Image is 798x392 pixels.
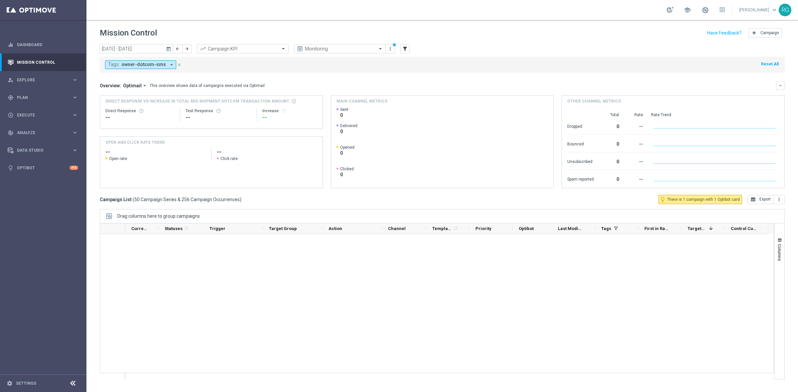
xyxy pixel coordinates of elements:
button: add Campaign [748,28,782,38]
div: Plan [8,95,72,101]
i: refresh [453,226,458,231]
i: refresh [281,108,287,114]
i: close [177,62,182,67]
button: Mission Control [7,60,78,65]
button: Data Studio keyboard_arrow_right [7,148,78,153]
i: equalizer [8,42,14,48]
span: Calculate column [452,225,458,232]
h3: Overview: [100,83,121,89]
button: arrow_forward [182,44,192,53]
span: school [684,6,691,14]
div: This overview shows data of campaigns executed via Optimail [150,83,265,89]
span: Open rate [109,156,127,161]
button: keyboard_arrow_down [776,81,785,90]
span: Tags: [108,62,120,67]
i: refresh [184,226,189,231]
i: more_vert [388,46,393,51]
span: Action [329,226,342,231]
i: filter_alt [402,46,408,52]
button: person_search Explore keyboard_arrow_right [7,77,78,83]
span: Execute [17,113,72,117]
span: Clicked [340,166,354,172]
span: ( [133,196,134,202]
span: Control Customers [731,226,757,231]
span: First in Range [644,226,670,231]
span: owner-dotcom-sms [121,62,166,67]
multiple-options-button: Export to CSV [747,196,785,202]
div: 0 [602,173,619,184]
span: ) [240,196,241,202]
h4: Main channel metrics [336,98,387,104]
i: arrow_drop_down [169,62,175,68]
button: track_changes Analyze keyboard_arrow_right [7,130,78,135]
i: gps_fixed [8,95,14,101]
div: RG [779,4,791,16]
div: Test Response [186,108,252,114]
a: Dashboard [17,36,78,53]
div: -- [262,114,317,121]
button: lightbulb Optibot +10 [7,165,78,171]
a: Optibot [17,159,69,177]
button: lightbulb_outline There is 1 campaign with 1 Optibot card [658,195,742,204]
i: today [166,46,172,52]
span: There is 1 campaign with 1 Optibot card [667,196,740,202]
i: keyboard_arrow_right [72,77,78,83]
i: lightbulb_outline [660,196,666,202]
button: Optimail arrow_drop_down [121,83,150,89]
span: Campaign [760,31,779,35]
div: Spam reported [567,173,594,184]
div: Unsubscribed [567,156,594,166]
div: Optibot [8,159,78,177]
span: Optibot [519,226,534,231]
ng-select: Campaign KPI [197,44,289,53]
span: Analyze [17,131,72,135]
button: Tags: owner-dotcom-sms arrow_drop_down [105,60,176,69]
div: Mission Control [8,53,78,71]
button: open_in_browser Export [747,195,774,204]
h1: Mission Control [100,28,157,38]
button: filter_alt [400,44,410,53]
h2: -- [217,148,317,156]
h4: Other channel metrics [567,98,621,104]
div: Row Groups [117,213,200,219]
i: settings [7,380,13,386]
button: play_circle_outline Execute keyboard_arrow_right [7,113,78,118]
span: 0 [340,128,357,134]
i: arrow_back [175,46,180,51]
div: Explore [8,77,72,83]
span: Columns [777,244,782,261]
div: -- [186,114,252,121]
i: arrow_drop_down [142,83,148,89]
span: Opened [340,145,354,150]
i: add [751,30,757,36]
span: Optimail [123,83,142,89]
div: There are unsaved changes [392,42,397,47]
span: Plan [17,96,72,100]
a: [PERSON_NAME]keyboard_arrow_down [738,5,779,15]
a: Mission Control [17,53,78,71]
div: Analyze [8,130,72,136]
h4: OPEN AND CLICK RATE TREND [105,139,165,145]
button: Reset All [760,60,779,68]
div: Rate Trend [651,112,779,118]
span: Calculate column [183,225,189,232]
h2: -- [105,148,206,156]
a: Settings [16,381,36,385]
div: Bounced [567,138,594,149]
span: 0 [340,112,348,118]
button: more_vert [774,195,785,204]
ng-select: Monitoring [294,44,386,53]
i: keyboard_arrow_down [778,83,783,88]
span: Target Group [269,226,297,231]
div: -- [627,173,643,184]
div: +10 [69,166,78,170]
span: Explore [17,78,72,82]
i: track_changes [8,130,14,136]
div: Direct Response [105,108,175,114]
span: Delivered [340,123,357,128]
span: Data Studio [17,148,72,152]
